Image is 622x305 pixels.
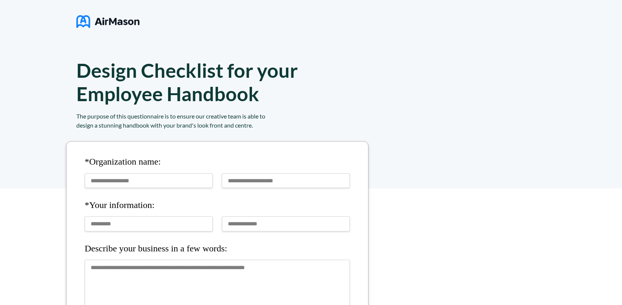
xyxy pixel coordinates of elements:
[76,59,298,105] h1: Design Checklist for your Employee Handbook
[76,121,386,130] div: design a stunning handbook with your brand's look front and centre.
[76,12,139,31] img: logo
[85,200,350,211] h4: *Your information:
[85,243,350,254] h4: Describe your business in a few words:
[85,157,350,167] h4: *Organization name:
[76,112,386,121] div: The purpose of this questionnaire is to ensure our creative team is able to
